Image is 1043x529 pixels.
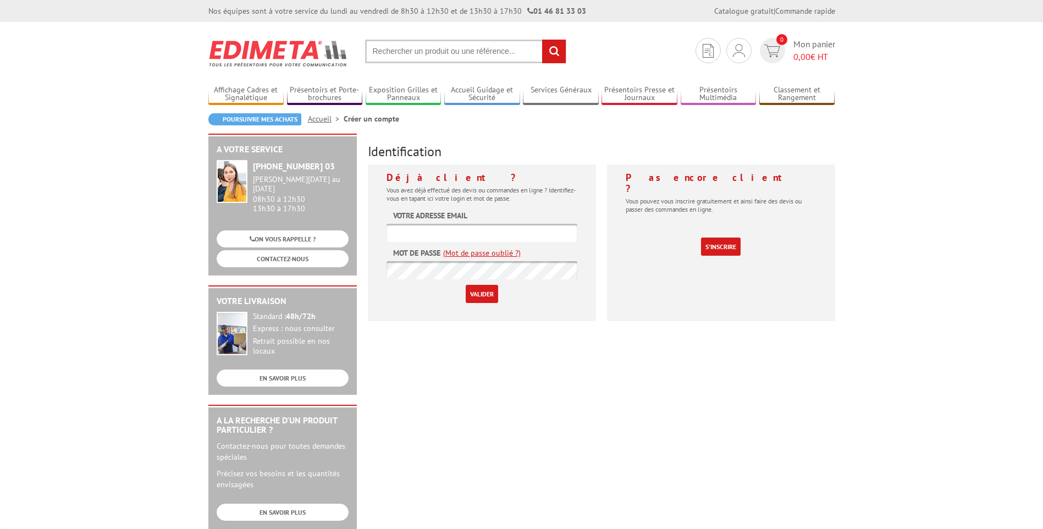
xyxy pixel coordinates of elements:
[217,250,349,267] a: CONTACTEZ-NOUS
[443,247,521,258] a: (Mot de passe oublié ?)
[217,416,349,435] h2: A la recherche d'un produit particulier ?
[365,40,566,63] input: Rechercher un produit ou une référence...
[775,6,835,16] a: Commande rapide
[217,370,349,387] a: EN SAVOIR PLUS
[208,33,349,74] img: Edimeta
[217,160,247,203] img: widget-service.jpg
[368,145,835,159] h3: Identification
[387,172,577,183] h4: Déjà client ?
[793,51,810,62] span: 0,00
[776,34,787,45] span: 0
[527,6,586,16] strong: 01 46 81 33 03
[793,51,835,63] span: € HT
[393,210,467,221] label: Votre adresse email
[759,85,835,103] a: Classement et Rangement
[793,38,835,63] span: Mon panier
[217,145,349,155] h2: A votre service
[308,114,344,124] a: Accueil
[208,113,301,125] a: Poursuivre mes achats
[366,85,442,103] a: Exposition Grilles et Panneaux
[208,85,284,103] a: Affichage Cadres et Signalétique
[253,324,349,334] div: Express : nous consulter
[523,85,599,103] a: Services Généraux
[733,44,745,57] img: devis rapide
[217,468,349,490] p: Précisez vos besoins et les quantités envisagées
[253,175,349,213] div: 08h30 à 12h30 13h30 à 17h30
[701,238,741,256] a: S'inscrire
[681,85,757,103] a: Présentoirs Multimédia
[601,85,677,103] a: Présentoirs Presse et Journaux
[344,113,399,124] li: Créer un compte
[393,247,440,258] label: Mot de passe
[714,6,774,16] a: Catalogue gratuit
[714,5,835,16] div: |
[253,337,349,356] div: Retrait possible en nos locaux
[208,5,586,16] div: Nos équipes sont à votre service du lundi au vendredi de 8h30 à 12h30 et de 13h30 à 17h30
[764,45,780,57] img: devis rapide
[217,296,349,306] h2: Votre livraison
[217,230,349,247] a: ON VOUS RAPPELLE ?
[217,312,247,355] img: widget-livraison.jpg
[387,186,577,202] p: Vous avez déjà effectué des devis ou commandes en ligne ? Identifiez-vous en tapant ici votre log...
[217,504,349,521] a: EN SAVOIR PLUS
[253,175,349,194] div: [PERSON_NAME][DATE] au [DATE]
[466,285,498,303] input: Valider
[542,40,566,63] input: rechercher
[217,440,349,462] p: Contactez-nous pour toutes demandes spéciales
[253,312,349,322] div: Standard :
[287,85,363,103] a: Présentoirs et Porte-brochures
[757,38,835,63] a: devis rapide 0 Mon panier 0,00€ HT
[626,197,816,213] p: Vous pouvez vous inscrire gratuitement et ainsi faire des devis ou passer des commandes en ligne.
[253,161,335,172] strong: [PHONE_NUMBER] 03
[703,44,714,58] img: devis rapide
[626,172,816,194] h4: Pas encore client ?
[286,311,316,321] strong: 48h/72h
[444,85,520,103] a: Accueil Guidage et Sécurité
